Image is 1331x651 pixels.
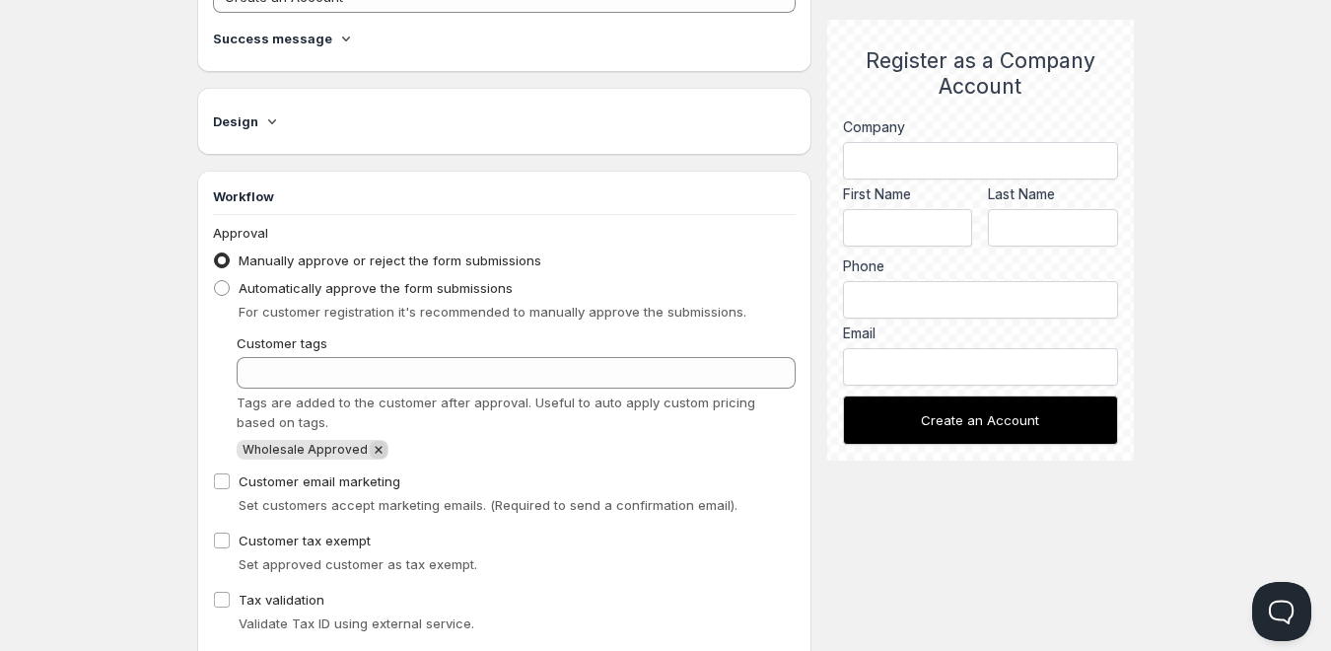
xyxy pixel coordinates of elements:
iframe: Help Scout Beacon - Open [1252,582,1311,641]
span: Customer email marketing [239,473,400,489]
span: Validate Tax ID using external service. [239,615,474,631]
h4: Success message [213,29,332,48]
span: Set approved customer as tax exempt. [239,556,477,572]
span: Approval [213,225,268,241]
span: Wholesale Approved [243,442,368,457]
div: Email [843,324,1118,343]
label: Last Name [988,184,1118,204]
span: Customer tags [237,335,327,351]
button: Create an Account [843,396,1118,445]
label: Phone [843,256,1118,276]
span: Customer tax exempt [239,533,371,548]
label: First Name [843,184,973,204]
span: Automatically approve the form submissions [239,280,513,296]
span: Manually approve or reject the form submissions [239,253,541,268]
span: Tax validation [239,592,324,608]
span: Set customers accept marketing emails. (Required to send a confirmation email). [239,497,737,513]
span: For customer registration it's recommended to manually approve the submissions. [239,304,746,320]
h4: Design [213,111,258,131]
h3: Workflow [213,186,796,206]
span: Tags are added to the customer after approval. Useful to auto apply custom pricing based on tags. [237,395,755,430]
button: Remove Wholesale Approved [370,441,387,459]
h2: Register as a Company Account [843,48,1118,101]
label: Company [843,117,1118,137]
